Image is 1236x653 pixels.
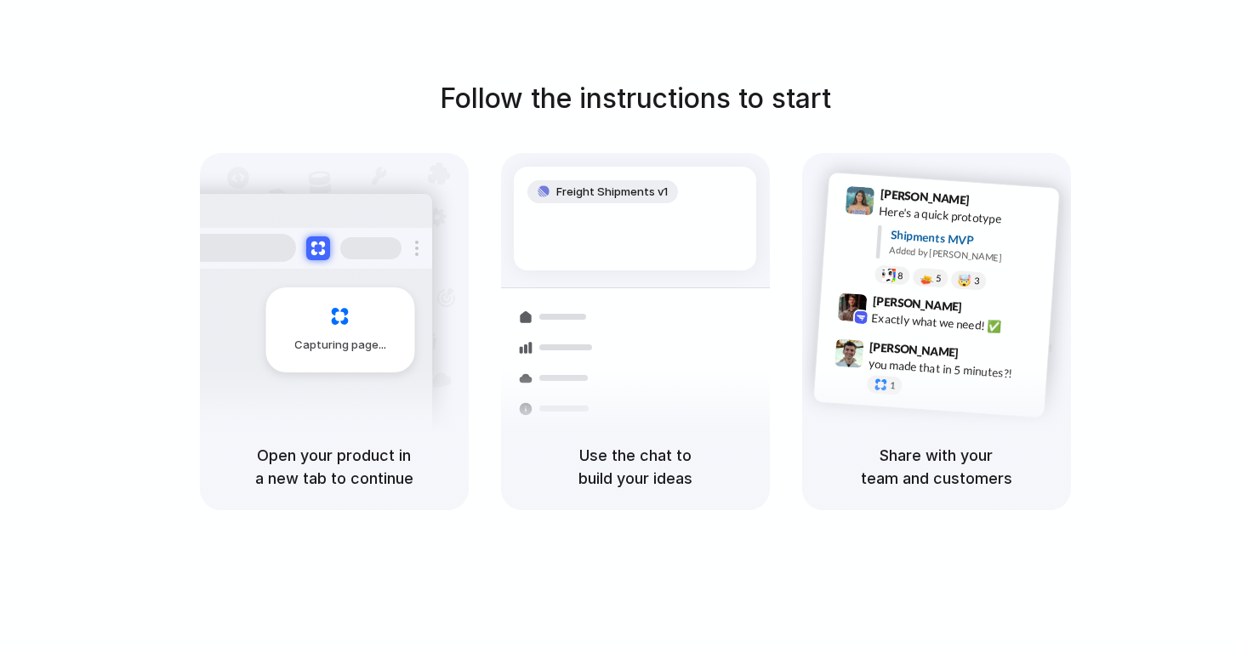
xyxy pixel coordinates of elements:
[872,291,962,315] span: [PERSON_NAME]
[556,184,668,201] span: Freight Shipments v1
[880,185,970,209] span: [PERSON_NAME]
[294,337,389,354] span: Capturing page
[889,242,1045,267] div: Added by [PERSON_NAME]
[973,275,979,285] span: 3
[220,444,448,490] h5: Open your product in a new tab to continue
[823,444,1051,490] h5: Share with your team and customers
[878,202,1048,230] div: Here's a quick prototype
[889,380,895,389] span: 1
[935,273,941,282] span: 5
[964,345,999,366] span: 9:47 AM
[871,309,1041,338] div: Exactly what we need! ✅
[957,274,971,287] div: 🤯
[869,337,959,361] span: [PERSON_NAME]
[521,444,749,490] h5: Use the chat to build your ideas
[897,270,903,280] span: 8
[868,355,1038,383] div: you made that in 5 minutes?!
[440,78,831,119] h1: Follow the instructions to start
[890,225,1047,253] div: Shipments MVP
[974,192,1009,213] span: 9:41 AM
[966,299,1001,320] span: 9:42 AM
